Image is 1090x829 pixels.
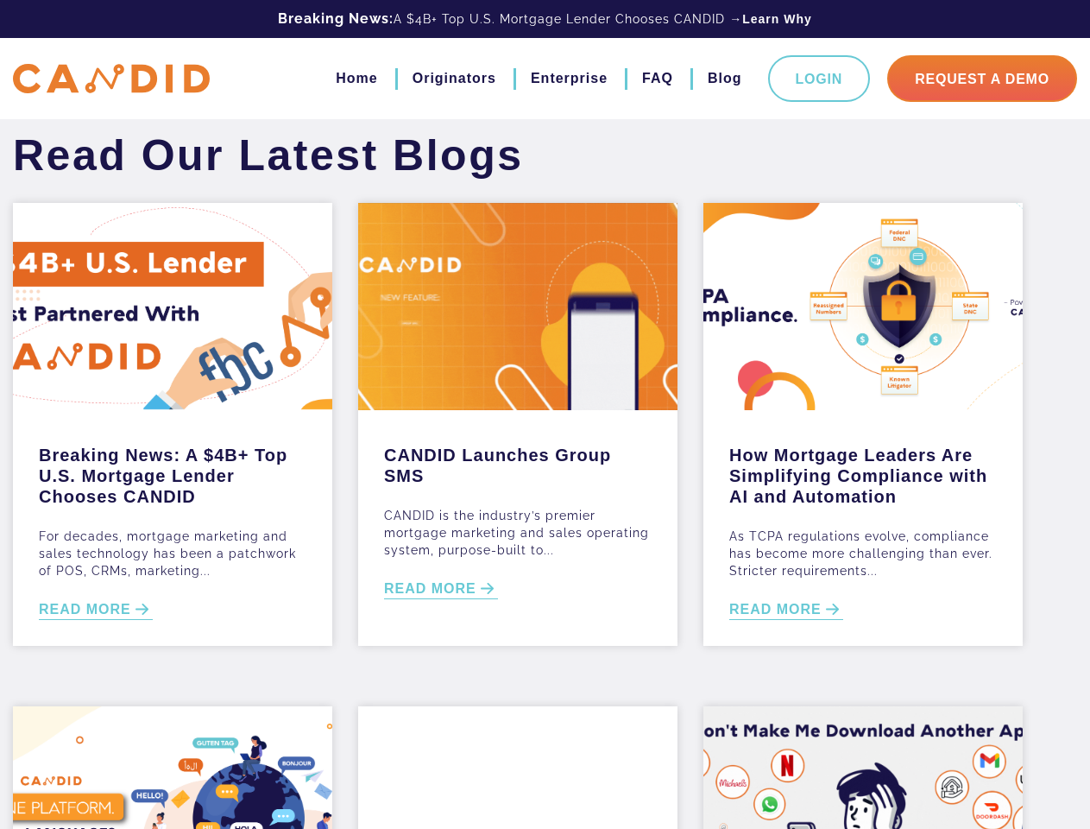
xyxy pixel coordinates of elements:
[413,64,496,93] a: Originators
[729,600,843,620] a: READ MORE
[13,64,210,94] img: CANDID APP
[642,64,673,93] a: FAQ
[887,55,1077,102] a: Request A Demo
[278,10,394,27] b: Breaking News:
[729,528,997,579] p: As TCPA regulations evolve, compliance has become more challenging than ever. Stricter requiremen...
[531,64,608,93] a: Enterprise
[336,64,377,93] a: Home
[384,579,498,599] a: READ MORE
[384,507,652,559] p: CANDID is the industry’s premier mortgage marketing and sales operating system, purpose-built to...
[39,436,306,507] a: Breaking News: A $4B+ Top U.S. Mortgage Lender Chooses CANDID
[729,436,997,507] a: How Mortgage Leaders Are Simplifying Compliance with AI and Automation
[708,64,742,93] a: Blog
[39,600,153,620] a: READ MORE
[384,436,652,486] a: CANDID Launches Group SMS
[768,55,871,102] a: Login
[742,10,812,28] a: Learn Why
[39,528,306,579] p: For decades, mortgage marketing and sales technology has been a patchwork of POS, CRMs, marketing...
